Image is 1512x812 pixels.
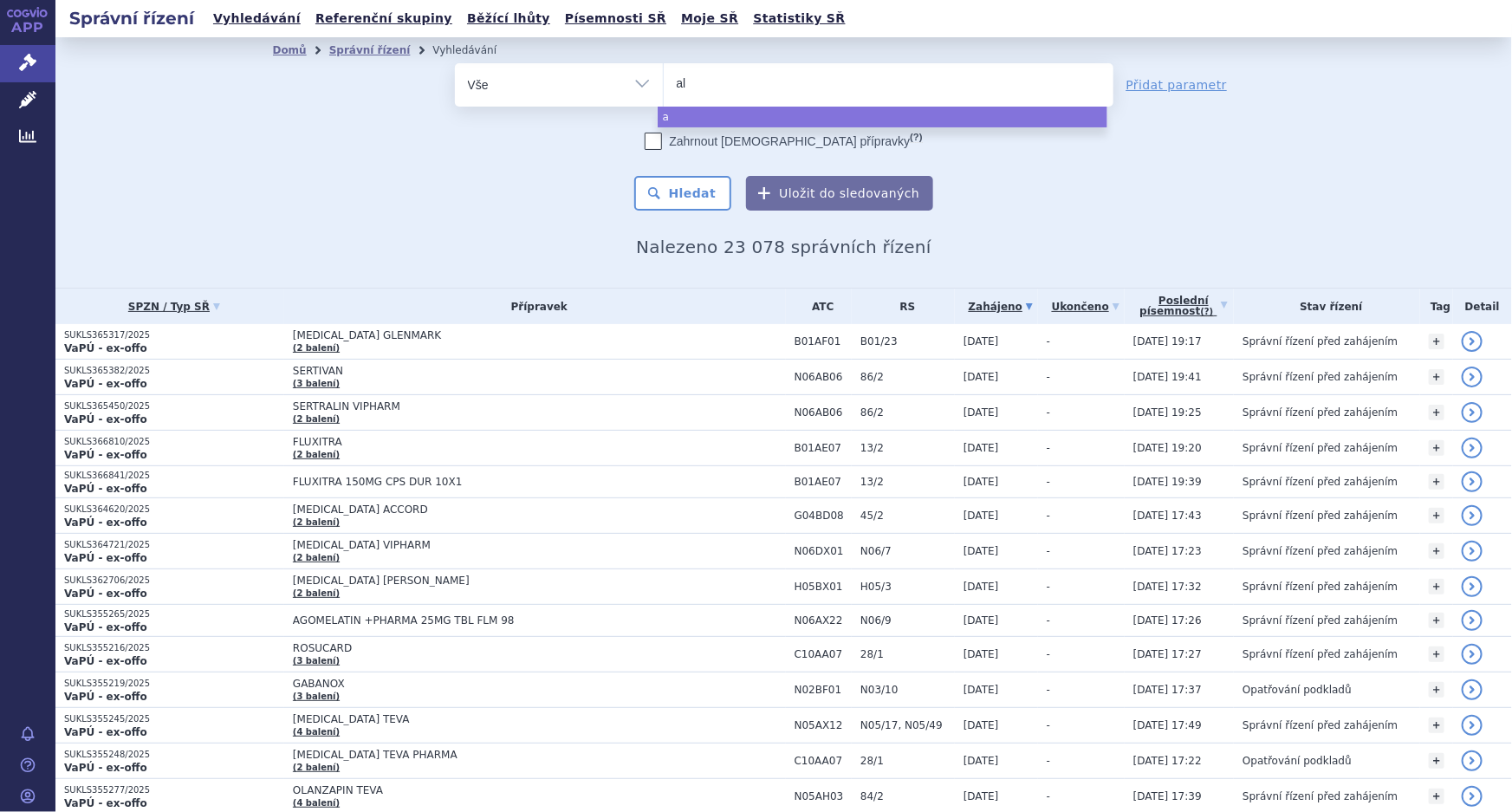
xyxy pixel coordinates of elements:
[795,790,852,802] span: N05AH03
[1429,718,1444,733] a: +
[1243,476,1398,488] span: Správní řízení před zahájením
[64,691,147,703] strong: VaPÚ - ex-offo
[1047,648,1050,660] span: -
[1133,406,1202,419] span: [DATE] 19:25
[64,329,284,341] p: SUKLS365317/2025
[1047,755,1050,767] span: -
[293,798,340,808] a: (4 balení)
[964,719,999,731] span: [DATE]
[964,545,999,557] span: [DATE]
[64,749,284,761] p: SUKLS355248/2025
[636,237,931,257] span: Nalezeno 23 078 správních řízení
[860,581,955,593] span: H05/3
[64,378,147,390] strong: VaPÚ - ex-offo
[1133,510,1202,522] span: [DATE] 17:43
[645,133,922,150] label: Zahrnout [DEMOGRAPHIC_DATA] přípravky
[64,575,284,587] p: SUKLS362706/2025
[1429,440,1444,456] a: +
[964,510,999,522] span: [DATE]
[293,614,726,627] span: AGOMELATIN +PHARMA 25MG TBL FLM 98
[634,176,732,211] button: Hledat
[860,719,955,731] span: N05/17, N05/49
[860,406,955,419] span: 86/2
[795,581,852,593] span: H05BX01
[293,365,726,377] span: SERTIVAN
[795,335,852,348] span: B01AF01
[293,436,726,448] span: FLUXITRA
[1243,684,1352,696] span: Opatřování podkladů
[64,726,147,738] strong: VaPÚ - ex-offo
[293,329,726,341] span: [MEDICAL_DATA] GLENMARK
[1047,614,1050,627] span: -
[1047,295,1125,319] a: Ukončeno
[860,371,955,383] span: 86/2
[1243,719,1398,731] span: Správní řízení před zahájením
[964,614,999,627] span: [DATE]
[1429,613,1444,628] a: +
[795,510,852,522] span: G04BD08
[293,414,340,424] a: (2 balení)
[432,37,519,63] li: Vyhledávání
[293,678,726,690] span: GABANOX
[55,6,208,30] h2: Správní řízení
[860,545,955,557] span: N06/7
[64,470,284,482] p: SUKLS366841/2025
[676,7,743,30] a: Moje SŘ
[860,476,955,488] span: 13/2
[1462,644,1483,665] a: detail
[1047,719,1050,731] span: -
[1047,476,1050,488] span: -
[293,575,726,587] span: [MEDICAL_DATA] [PERSON_NAME]
[293,379,340,388] a: (3 balení)
[1462,402,1483,423] a: detail
[1429,753,1444,769] a: +
[1462,679,1483,700] a: detail
[1462,367,1483,387] a: detail
[1047,442,1050,454] span: -
[64,295,284,319] a: SPZN / Typ SŘ
[1429,579,1444,594] a: +
[293,517,340,527] a: (2 balení)
[329,44,411,56] a: Správní řízení
[1243,614,1398,627] span: Správní řízení před zahájením
[1429,789,1444,804] a: +
[293,476,726,488] span: FLUXITRA 150MG CPS DUR 10X1
[1462,715,1483,736] a: detail
[293,400,726,412] span: SERTRALIN VIPHARM
[795,755,852,767] span: C10AA07
[1453,289,1512,324] th: Detail
[1243,648,1398,660] span: Správní řízení před zahájením
[860,510,955,522] span: 45/2
[860,790,955,802] span: 84/2
[795,371,852,383] span: N06AB06
[293,784,726,796] span: OLANZAPIN TEVA
[293,539,726,551] span: [MEDICAL_DATA] VIPHARM
[1462,438,1483,458] a: detail
[462,7,555,30] a: Běžící lhůty
[1243,335,1398,348] span: Správní řízení před zahájením
[64,678,284,690] p: SUKLS355219/2025
[1133,790,1202,802] span: [DATE] 17:39
[964,406,999,419] span: [DATE]
[64,449,147,461] strong: VaPÚ - ex-offo
[64,784,284,796] p: SUKLS355277/2025
[1047,371,1050,383] span: -
[1234,289,1420,324] th: Stav řízení
[1429,508,1444,523] a: +
[1133,371,1202,383] span: [DATE] 19:41
[1243,790,1398,802] span: Správní řízení před zahájením
[1133,648,1202,660] span: [DATE] 17:27
[293,642,726,654] span: ROSUCARD
[1133,476,1202,488] span: [DATE] 19:39
[1133,581,1202,593] span: [DATE] 17:32
[1126,76,1228,94] a: Přidat parametr
[293,656,340,666] a: (3 balení)
[1462,331,1483,352] a: detail
[64,436,284,448] p: SUKLS366810/2025
[273,44,307,56] a: Domů
[1133,684,1202,696] span: [DATE] 17:37
[1133,442,1202,454] span: [DATE] 19:20
[64,503,284,516] p: SUKLS364620/2025
[910,132,922,143] abbr: (?)
[293,692,340,701] a: (3 balení)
